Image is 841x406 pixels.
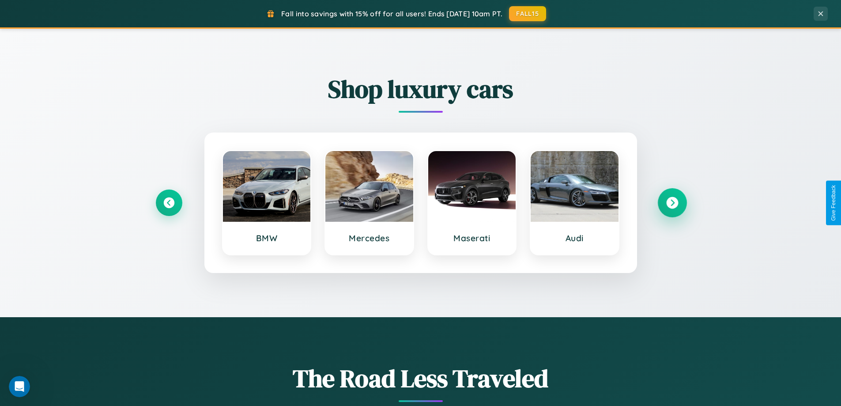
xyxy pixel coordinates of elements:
[539,233,610,243] h3: Audi
[437,233,507,243] h3: Maserati
[156,361,686,395] h1: The Road Less Traveled
[156,72,686,106] h2: Shop luxury cars
[509,6,546,21] button: FALL15
[830,185,837,221] div: Give Feedback
[232,233,302,243] h3: BMW
[281,9,502,18] span: Fall into savings with 15% off for all users! Ends [DATE] 10am PT.
[9,376,30,397] iframe: Intercom live chat
[334,233,404,243] h3: Mercedes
